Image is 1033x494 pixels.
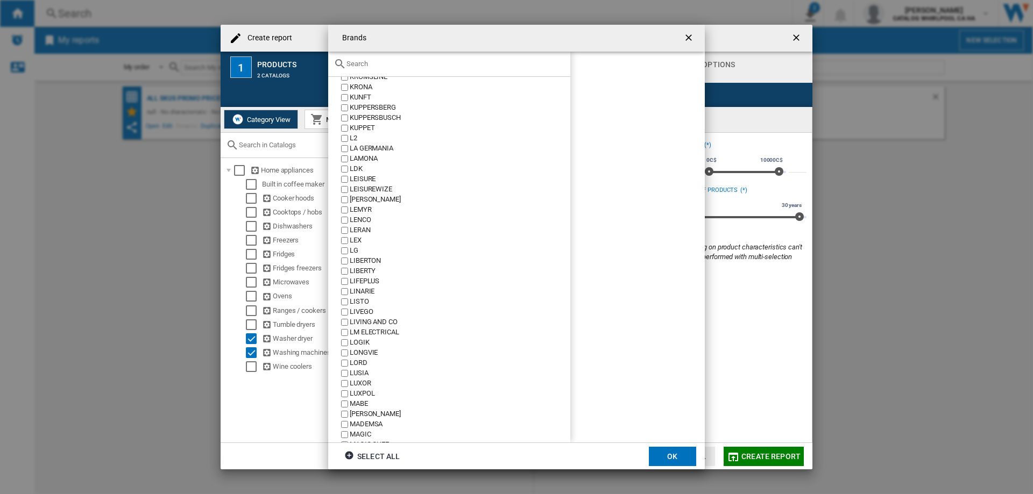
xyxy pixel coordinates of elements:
[341,247,348,254] input: value.title
[350,205,570,215] div: LEMYR
[341,319,348,326] input: value.title
[341,447,403,466] button: Select all
[350,133,570,144] div: L2
[341,360,348,367] input: value.title
[341,370,348,377] input: value.title
[341,431,348,438] input: value.title
[350,276,570,287] div: LIFEPLUS
[350,72,570,82] div: KROMSLINE
[350,113,570,123] div: KUPPERSBUSCH
[341,217,348,224] input: value.title
[341,125,348,132] input: value.title
[350,256,570,266] div: LIBERTON
[341,400,348,407] input: value.title
[350,287,570,297] div: LINARIE
[350,389,570,399] div: LUXPOL
[341,237,348,244] input: value.title
[350,123,570,133] div: KUPPET
[350,358,570,368] div: LORD
[350,348,570,358] div: LONGVIE
[341,104,348,111] input: value.title
[341,278,348,285] input: value.title
[350,195,570,205] div: [PERSON_NAME]
[341,421,348,428] input: value.title
[350,174,570,184] div: LEISURE
[350,235,570,246] div: LEX
[341,339,348,346] input: value.title
[341,288,348,295] input: value.title
[350,215,570,225] div: LENCO
[341,145,348,152] input: value.title
[341,196,348,203] input: value.title
[350,378,570,389] div: LUXOR
[341,309,348,316] input: value.title
[341,186,348,193] input: value.title
[341,349,348,356] input: value.title
[341,390,348,397] input: value.title
[350,368,570,378] div: LUSIA
[341,94,348,101] input: value.title
[350,103,570,113] div: KUPPERSBERG
[649,447,696,466] button: OK
[350,338,570,348] div: LOGIK
[350,92,570,103] div: KUNFT
[341,257,348,264] input: value.title
[350,317,570,327] div: LIVING AND CO
[350,297,570,307] div: LISTO
[341,411,348,418] input: value.title
[350,164,570,174] div: LDK
[341,114,348,121] input: value.title
[341,227,348,234] input: value.title
[341,268,348,275] input: value.title
[350,154,570,164] div: LAMONA
[341,298,348,305] input: value.title
[350,82,570,92] div: KRONA
[350,266,570,276] div: LIBERTY
[679,27,701,49] button: getI18NText('BUTTONS.CLOSE_DIALOG')
[350,429,570,440] div: MAGIC
[350,327,570,338] div: LM ELECTRICAL
[350,307,570,317] div: LIVEGO
[344,447,400,466] div: Select all
[341,176,348,183] input: value.title
[341,329,348,336] input: value.title
[341,206,348,213] input: value.title
[341,155,348,162] input: value.title
[350,440,570,450] div: MAGIC CHEF
[341,74,348,81] input: value.title
[341,380,348,387] input: value.title
[350,246,570,256] div: LG
[350,409,570,419] div: [PERSON_NAME]
[341,84,348,91] input: value.title
[341,166,348,173] input: value.title
[683,32,696,45] ng-md-icon: getI18NText('BUTTONS.CLOSE_DIALOG')
[341,441,348,448] input: value.title
[350,184,570,195] div: LEISUREWIZE
[341,135,348,142] input: value.title
[346,60,565,68] input: Search
[350,399,570,409] div: MABE
[350,225,570,235] div: LERAN
[337,33,367,44] h4: Brands
[350,144,570,154] div: LA GERMANIA
[350,419,570,429] div: MADEMSA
